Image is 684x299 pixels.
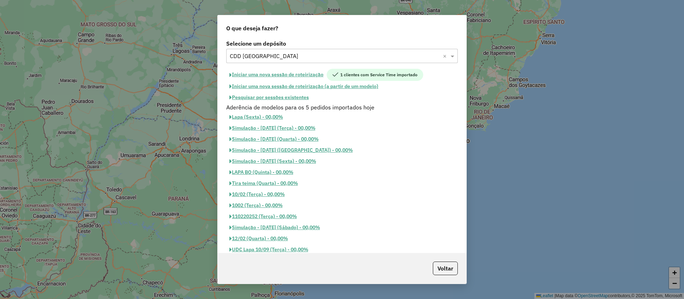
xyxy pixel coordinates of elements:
[226,178,301,189] button: Tira teima (Quarta) - 00,00%
[226,189,288,200] button: 10/02 (Terça) - 00,00%
[226,156,319,167] button: Simulação - [DATE] (Sexta) - 00,00%
[443,52,449,60] span: Clear all
[327,69,423,81] span: 1 clientes com Service Time importado
[226,167,296,178] button: LAPA BO (Quinta) - 00,00%
[226,123,318,134] button: Simulação - [DATE] (Terça) - 00,00%
[226,222,323,233] button: Simulação - [DATE] (Sábado) - 00,00%
[226,81,382,92] button: Iniciar uma nova sessão de roteirização (a partir de um modelo)
[226,112,286,123] button: Lapa (Sexta) - 00,00%
[226,24,278,32] span: O que deseja fazer?
[226,39,458,48] label: Selecione um depósito
[226,92,312,103] button: Pesquisar por sessões existentes
[226,69,327,81] button: Iniciar uma nova sessão de roteirização
[226,233,291,244] button: 12/02 (Quarta) - 00,00%
[226,244,311,255] button: UDC Lapa 10/09 (Terça) - 00,00%
[226,145,356,156] button: Simulação - [DATE] ([GEOGRAPHIC_DATA]) - 00,00%
[226,134,322,145] button: Simulação - [DATE] (Quarta) - 00,00%
[226,211,300,222] button: 110220252 (Terça) - 00,00%
[222,103,462,112] div: Aderência de modelos para os 5 pedidos importados hoje
[433,262,458,275] button: Voltar
[226,200,286,211] button: 1002 (Terça) - 00,00%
